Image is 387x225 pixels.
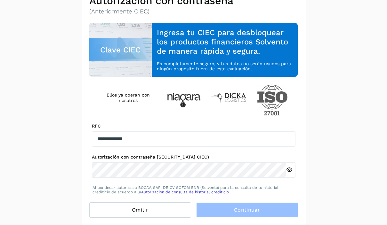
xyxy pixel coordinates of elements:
span: Continuar [234,206,260,213]
h3: Ingresa tu CIEC para desbloquear los productos financieros Solvento de manera rápida y segura. [157,28,293,56]
label: Autorización con contraseña [SECURITY_DATA] CIEC) [92,154,295,160]
div: Clave CIEC [89,38,152,61]
label: RFC [92,123,295,129]
button: Continuar [196,202,298,218]
button: Omitir [89,202,191,218]
img: Niagara [167,93,201,107]
span: Omitir [132,206,148,213]
h4: Ellos ya operan con nosotros [100,92,157,103]
p: Es completamente seguro, y tus datos no serán usados para ningún propósito fuera de esta evaluación. [157,61,293,72]
p: Al continuar autorizas a BOCAV, SAPI DE CV SOFOM ENR (Solvento) para la consulta de tu historial ... [93,185,295,195]
img: Dicka logistics [211,92,247,103]
a: Autorización de consulta de historial crediticio [141,190,229,194]
img: ISO [257,84,288,116]
p: (Anteriormente CIEC) [89,8,298,15]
